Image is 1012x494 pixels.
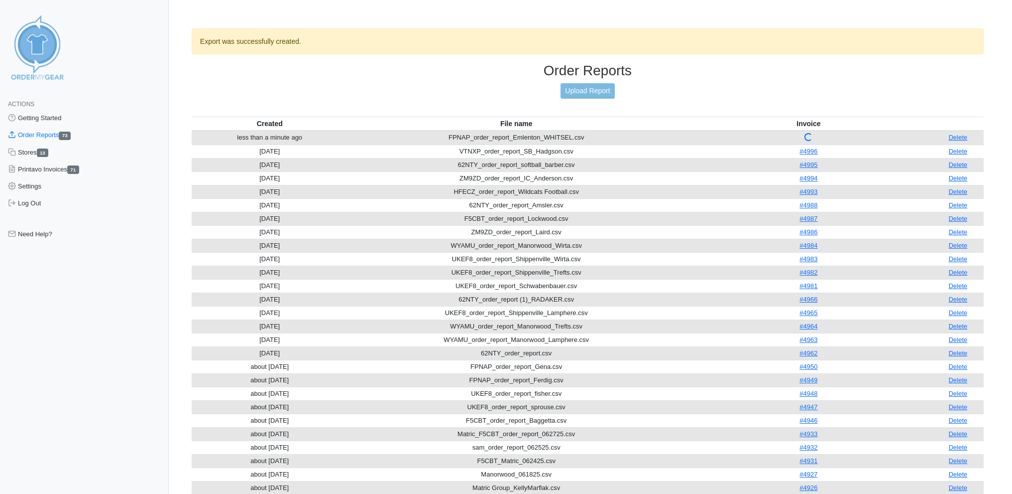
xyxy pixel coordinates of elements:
td: [DATE] [192,171,348,185]
td: UKEF8_order_report_Schwabenbauer.csv [348,279,685,293]
td: 62NTY_order_report.csv [348,346,685,360]
a: Delete [949,188,968,195]
td: [DATE] [192,252,348,266]
a: Delete [949,148,968,155]
a: #4965 [799,309,817,317]
td: [DATE] [192,266,348,279]
a: #4995 [799,161,817,168]
td: 62NTY_order_report_softball_barber.csv [348,158,685,171]
a: Delete [949,296,968,303]
a: #4988 [799,201,817,209]
a: #4964 [799,323,817,330]
td: WYAMU_order_report_Manorwood_Lamphere.csv [348,333,685,346]
span: 71 [67,165,79,174]
a: #4927 [799,471,817,478]
td: ZM9ZD_order_report_Laird.csv [348,225,685,239]
th: File name [348,117,685,131]
span: Actions [8,101,34,108]
td: about [DATE] [192,373,348,387]
td: ZM9ZD_order_report_IC_Anderson.csv [348,171,685,185]
a: Delete [949,269,968,276]
td: F5CBT_order_report_Baggetta.csv [348,414,685,427]
a: Delete [949,134,968,141]
td: [DATE] [192,185,348,198]
td: [DATE] [192,320,348,333]
td: FPNAP_order_report_Ferdig.csv [348,373,685,387]
a: Delete [949,417,968,424]
td: [DATE] [192,145,348,158]
a: Delete [949,484,968,492]
a: #4933 [799,430,817,438]
td: [DATE] [192,346,348,360]
td: about [DATE] [192,441,348,454]
td: [DATE] [192,225,348,239]
td: F5CBT_order_report_Lockwood.csv [348,212,685,225]
a: Delete [949,390,968,397]
a: #4926 [799,484,817,492]
a: #4949 [799,376,817,384]
td: UKEF8_order_report_Shippenville_Trefts.csv [348,266,685,279]
td: HFECZ_order_report_Wildcats Football.csv [348,185,685,198]
h3: Order Reports [192,62,984,79]
a: #4932 [799,444,817,451]
a: Delete [949,471,968,478]
a: #4931 [799,457,817,465]
a: Delete [949,430,968,438]
a: Delete [949,161,968,168]
a: #4983 [799,255,817,263]
a: Delete [949,255,968,263]
th: Invoice [685,117,932,131]
td: about [DATE] [192,387,348,400]
td: 62NTY_order_report_Amsler.csv [348,198,685,212]
td: [DATE] [192,293,348,306]
a: Delete [949,309,968,317]
a: #4950 [799,363,817,370]
a: #4963 [799,336,817,343]
a: Delete [949,444,968,451]
a: Delete [949,457,968,465]
td: UKEF8_order_report_sprouse.csv [348,400,685,414]
a: Delete [949,336,968,343]
td: FPNAP_order_report_Emlenton_WHITSEL.csv [348,131,685,145]
a: Delete [949,174,968,182]
td: UKEF8_order_report_Shippenville_Wirta.csv [348,252,685,266]
td: about [DATE] [192,427,348,441]
a: Delete [949,282,968,290]
a: #4966 [799,296,817,303]
td: about [DATE] [192,400,348,414]
div: Export was successfully created. [192,28,984,54]
a: Delete [949,403,968,411]
td: 62NTY_order_report (1)_RADAKER.csv [348,293,685,306]
td: Matric_F5CBT_order_report_062725.csv [348,427,685,441]
a: #4987 [799,215,817,222]
td: WYAMU_order_report_Manorwood_Trefts.csv [348,320,685,333]
td: about [DATE] [192,454,348,468]
a: Upload Report [561,83,614,99]
th: Created [192,117,348,131]
td: F5CBT_Matric_062425.csv [348,454,685,468]
td: FPNAP_order_report_Gena.csv [348,360,685,373]
td: [DATE] [192,212,348,225]
a: Delete [949,215,968,222]
a: #4946 [799,417,817,424]
a: #4994 [799,174,817,182]
td: [DATE] [192,198,348,212]
a: Delete [949,349,968,357]
a: #4986 [799,228,817,236]
td: about [DATE] [192,414,348,427]
td: [DATE] [192,306,348,320]
a: Delete [949,201,968,209]
td: [DATE] [192,279,348,293]
a: Delete [949,376,968,384]
a: Delete [949,228,968,236]
td: about [DATE] [192,360,348,373]
a: Delete [949,363,968,370]
a: #4947 [799,403,817,411]
span: 13 [37,149,49,157]
td: UKEF8_order_report_Shippenville_Lamphere.csv [348,306,685,320]
td: less than a minute ago [192,131,348,145]
td: [DATE] [192,158,348,171]
span: 73 [59,132,71,140]
td: VTNXP_order_report_SB_Hadgson.csv [348,145,685,158]
td: [DATE] [192,239,348,252]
